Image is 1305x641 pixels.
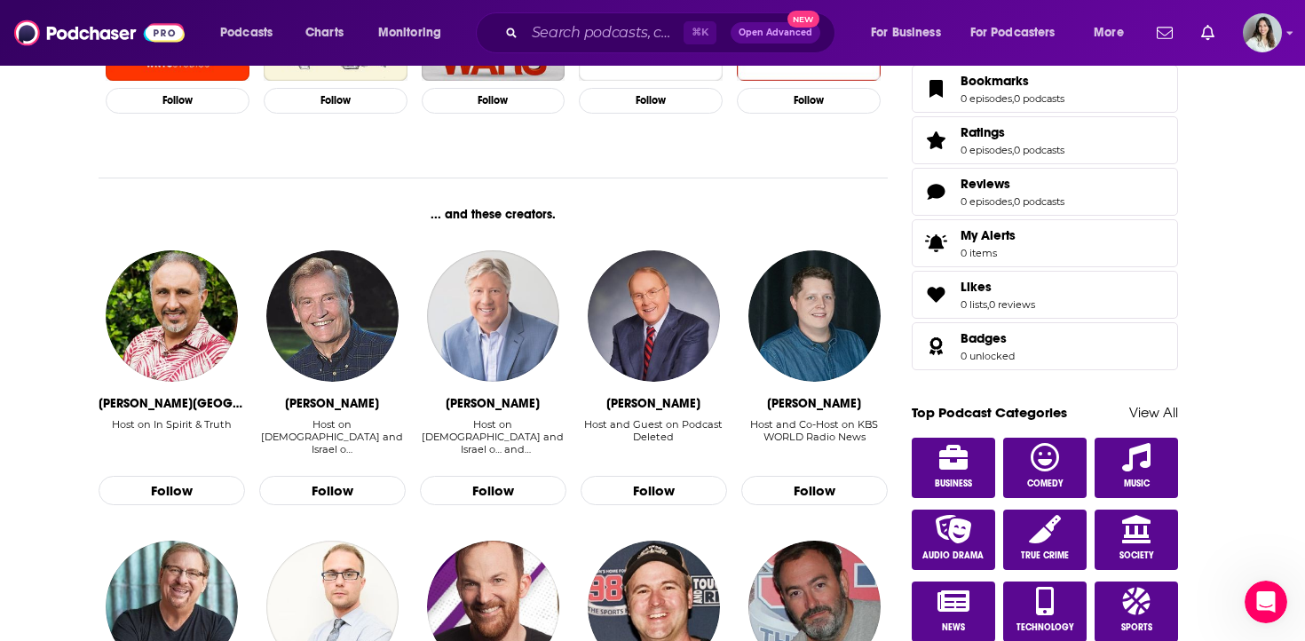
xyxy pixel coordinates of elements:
[106,88,249,114] button: Follow
[305,20,344,45] span: Charts
[922,550,984,561] span: Audio Drama
[1094,20,1124,45] span: More
[912,116,1178,164] span: Ratings
[961,195,1012,208] a: 0 episodes
[99,476,245,506] button: Follow
[912,271,1178,319] span: Likes
[1119,550,1154,561] span: Society
[1014,92,1064,105] a: 0 podcasts
[970,20,1056,45] span: For Podcasters
[588,250,719,382] img: James Dobson
[1016,622,1074,633] span: Technology
[1095,438,1178,498] a: Music
[1003,510,1087,570] a: True Crime
[912,322,1178,370] span: Badges
[961,247,1016,259] span: 0 items
[1014,195,1064,208] a: 0 podcasts
[1081,19,1146,47] button: open menu
[912,65,1178,113] span: Bookmarks
[871,20,941,45] span: For Business
[525,19,684,47] input: Search podcasts, credits, & more...
[961,73,1029,89] span: Bookmarks
[961,92,1012,105] a: 0 episodes
[942,622,965,633] span: News
[918,282,953,307] a: Likes
[208,19,296,47] button: open menu
[912,404,1067,421] a: Top Podcast Categories
[741,476,888,506] button: Follow
[961,330,1007,346] span: Badges
[961,279,992,295] span: Likes
[731,22,820,44] button: Open AdvancedNew
[741,418,888,443] div: Host and Co-Host on KBS WORLD Radio News
[266,250,398,382] img: Adrian Rogers
[446,396,540,411] div: Robert Morris
[1012,144,1014,156] span: ,
[961,227,1016,243] span: My Alerts
[989,298,1035,311] a: 0 reviews
[259,476,406,506] button: Follow
[220,20,273,45] span: Podcasts
[1121,622,1152,633] span: Sports
[112,418,232,456] div: Host on In Spirit & Truth
[1243,13,1282,52] img: User Profile
[1012,195,1014,208] span: ,
[912,219,1178,267] a: My Alerts
[1150,18,1180,48] a: Show notifications dropdown
[1014,144,1064,156] a: 0 podcasts
[918,231,953,256] span: My Alerts
[961,298,987,311] a: 0 lists
[106,250,237,382] img: J.D. Farag
[918,334,953,359] a: Badges
[918,179,953,204] a: Reviews
[961,124,1005,140] span: Ratings
[961,124,1064,140] a: Ratings
[739,28,812,37] span: Open Advanced
[259,418,406,455] div: Host on [DEMOGRAPHIC_DATA] and Israel o…
[1194,18,1222,48] a: Show notifications dropdown
[748,250,880,382] img: Jim Bulley
[581,418,727,456] div: Host and Guest on Podcast Deleted
[961,176,1064,192] a: Reviews
[420,418,566,456] div: Host on Holy Scriptures and Israel o… and Gateway Church's Podcast
[918,128,953,153] a: Ratings
[1003,438,1087,498] a: Comedy
[987,298,989,311] span: ,
[961,176,1010,192] span: Reviews
[737,88,881,114] button: Follow
[1245,581,1287,623] iframe: Intercom live chat
[99,207,888,222] div: ... and these creators.
[912,510,995,570] a: Audio Drama
[99,396,245,411] div: J.D. Farag
[918,76,953,101] a: Bookmarks
[961,350,1015,362] a: 0 unlocked
[961,73,1064,89] a: Bookmarks
[961,279,1035,295] a: Likes
[581,476,727,506] button: Follow
[378,20,441,45] span: Monitoring
[961,144,1012,156] a: 0 episodes
[1021,550,1069,561] span: True Crime
[285,396,379,411] div: Adrian Rogers
[912,438,995,498] a: Business
[787,11,819,28] span: New
[581,418,727,443] div: Host and Guest on Podcast Deleted
[1243,13,1282,52] span: Logged in as clara.belmonte
[961,330,1015,346] a: Badges
[427,250,558,382] img: Robert Morris
[959,19,1081,47] button: open menu
[579,88,723,114] button: Follow
[1095,510,1178,570] a: Society
[912,168,1178,216] span: Reviews
[14,16,185,50] img: Podchaser - Follow, Share and Rate Podcasts
[1012,92,1014,105] span: ,
[741,418,888,456] div: Host and Co-Host on KBS WORLD Radio News
[858,19,963,47] button: open menu
[420,418,566,455] div: Host on [DEMOGRAPHIC_DATA] and Israel o… and [DEMOGRAPHIC_DATA]'s Podcast
[767,396,861,411] div: Jim Bulley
